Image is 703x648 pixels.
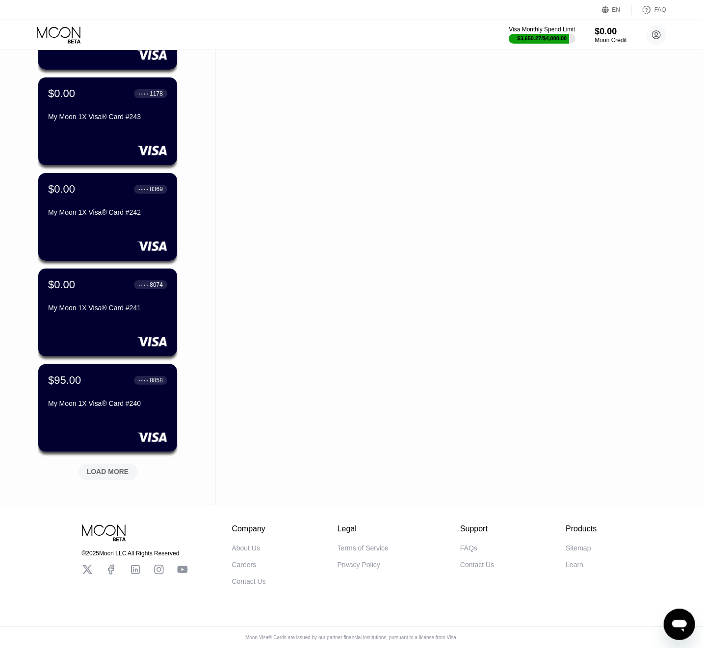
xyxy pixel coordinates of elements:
div: $3,650.27 / $4,000.00 [518,35,567,41]
div: Support [460,524,494,533]
div: Sitemap [566,544,591,552]
div: Learn [566,561,583,569]
div: EN [602,5,632,15]
div: FAQs [460,544,477,552]
div: Privacy Policy [338,561,380,569]
div: © 2025 Moon LLC All Rights Reserved [82,550,188,557]
iframe: Кнопка запуска окна обмена сообщениями [664,609,695,640]
div: Terms of Service [338,544,389,552]
div: $0.00● ● ● ●8074My Moon 1X Visa® Card #241 [38,269,177,356]
div: $0.00 [595,26,627,37]
div: LOAD MORE [87,468,129,476]
div: EN [612,6,621,13]
div: 8074 [150,281,163,288]
div: 8369 [150,186,163,193]
div: My Moon 1X Visa® Card #243 [48,113,167,121]
div: Careers [232,561,257,569]
div: Moon Credit [595,37,627,44]
div: My Moon 1X Visa® Card #241 [48,304,167,312]
div: Legal [338,524,389,533]
div: LOAD MORE [71,460,145,480]
div: $0.00● ● ● ●1178My Moon 1X Visa® Card #243 [38,77,177,165]
div: $95.00 [48,374,81,387]
div: Contact Us [460,561,494,569]
div: ● ● ● ● [138,188,148,191]
div: My Moon 1X Visa® Card #242 [48,208,167,216]
div: $95.00● ● ● ●8858My Moon 1X Visa® Card #240 [38,364,177,452]
div: 8858 [150,377,163,384]
div: ● ● ● ● [138,379,148,382]
div: Products [566,524,597,533]
div: Visa Monthly Spend Limit$3,650.27/$4,000.00 [509,26,575,44]
div: ● ● ● ● [138,283,148,286]
div: ● ● ● ● [138,92,148,95]
div: About Us [232,544,260,552]
div: Contact Us [232,577,266,585]
div: Visa Monthly Spend Limit [509,26,575,33]
div: $0.00Moon Credit [595,26,627,44]
div: 1178 [150,90,163,97]
div: FAQ [654,6,666,13]
div: $0.00 [48,87,75,100]
div: FAQ [632,5,666,15]
div: Company [232,524,266,533]
div: $0.00 [48,278,75,291]
div: $0.00 [48,183,75,196]
div: Moon Visa® Cards are issued by our partner financial institutions, pursuant to a license from Visa. [237,635,466,640]
div: My Moon 1X Visa® Card #240 [48,399,167,407]
div: $0.00● ● ● ●8369My Moon 1X Visa® Card #242 [38,173,177,261]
